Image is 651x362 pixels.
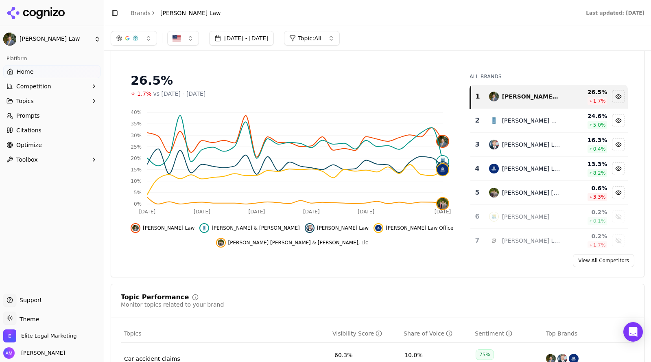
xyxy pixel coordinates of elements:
div: Last updated: [DATE] [586,10,644,16]
button: Topics [3,94,100,108]
tspan: [DATE] [139,209,156,215]
div: 10.0% [404,351,422,359]
img: bachus & schanker [437,156,448,167]
button: Show vanmeveren law group, p.c. data [612,234,625,247]
tspan: 5% [134,190,142,195]
img: lyons gaddis [489,212,499,222]
tspan: [DATE] [194,209,210,215]
button: Hide bachus & schanker data [199,223,299,233]
span: Topics [16,97,34,105]
th: Topics [121,325,329,343]
img: vanmeveren law group, p.c. [489,236,499,246]
span: [PERSON_NAME] Law [317,225,369,231]
tspan: 40% [131,110,142,115]
div: 3 [474,140,481,149]
div: 2 [474,116,481,125]
span: Top Brands [546,329,577,338]
img: Alex Morris [3,347,15,359]
div: Sentiment [475,329,512,338]
span: [PERSON_NAME] [PERSON_NAME] & [PERSON_NAME], Llc [228,239,368,246]
div: 7 [474,236,481,246]
tspan: 25% [131,144,142,150]
tspan: [DATE] [249,209,265,215]
span: [PERSON_NAME] & [PERSON_NAME] [212,225,299,231]
span: [PERSON_NAME] [18,349,65,357]
tspan: [DATE] [435,209,451,215]
div: Visibility Score [332,329,382,338]
nav: breadcrumb [131,9,221,17]
div: 6 [474,212,481,222]
div: 0.2 % [567,208,607,216]
button: Hide cannon law data [131,223,194,233]
img: bachus & schanker [201,225,208,231]
span: [PERSON_NAME] Law [143,225,194,231]
span: vs [DATE] - [DATE] [153,90,206,98]
div: Topic Performance [121,294,189,301]
span: 5.0 % [593,122,606,128]
div: 60.3% [334,351,352,359]
span: Topics [124,329,142,338]
img: hoggatt law office [489,164,499,173]
button: Hide cannon law data [612,90,625,103]
img: bachus & schanker [489,116,499,125]
div: 4 [474,164,481,173]
div: 26.5 % [567,88,607,96]
img: cannon law [132,225,139,231]
button: Open user button [3,347,65,359]
th: visibilityScore [329,325,400,343]
span: 1.7 % [593,98,606,104]
a: Brands [131,10,151,16]
div: Share of Voice [404,329,452,338]
button: Hide dan caplis law data [612,138,625,151]
span: [PERSON_NAME] Law [20,35,91,43]
span: 0.1 % [593,218,606,224]
tr: 4hoggatt law office[PERSON_NAME] Law Office13.3%8.2%Hide hoggatt law office data [470,157,628,181]
img: hadfield stieben & doutt, llc [489,188,499,197]
button: Hide dan caplis law data [305,223,369,233]
button: Show lyons gaddis data [612,210,625,223]
tr: 1cannon law[PERSON_NAME] Law26.5%1.7%Hide cannon law data [470,85,628,109]
tspan: 0% [134,201,142,207]
div: 13.3 % [567,160,607,168]
span: 1.7% [137,90,152,98]
div: [PERSON_NAME] Law [502,140,561,149]
div: [PERSON_NAME] Law [502,92,561,101]
tspan: 10% [131,178,142,184]
tr: 3dan caplis law[PERSON_NAME] Law16.3%0.4%Hide dan caplis law data [470,133,628,157]
button: Hide hadfield stieben & doutt, llc data [612,186,625,199]
span: [PERSON_NAME] Law Office [386,225,453,231]
span: Optimize [16,141,42,149]
div: 5 [474,188,481,197]
img: dan caplis law [306,225,313,231]
div: All Brands [470,73,628,80]
span: Competition [16,82,51,90]
div: [PERSON_NAME] [502,213,549,221]
div: [PERSON_NAME] & [PERSON_NAME] [502,116,561,125]
tspan: 30% [131,133,142,138]
div: 24.6 % [567,112,607,120]
th: shareOfVoice [400,325,472,343]
button: Hide hoggatt law office data [374,223,453,233]
div: Data table [470,85,628,298]
button: Open organization switcher [3,329,76,342]
a: Citations [3,124,100,137]
tr: 6lyons gaddis[PERSON_NAME]0.2%0.1%Show lyons gaddis data [470,205,628,229]
button: Competition [3,80,100,93]
button: Hide bachus & schanker data [612,114,625,127]
div: 75% [476,349,494,360]
div: 0.6 % [567,184,607,192]
div: Open Intercom Messenger [623,322,643,342]
img: hoggatt law office [437,164,448,176]
tr: 5hadfield stieben & doutt, llc[PERSON_NAME] [PERSON_NAME] & [PERSON_NAME], Llc0.6%3.3%Hide hadfie... [470,181,628,205]
span: 3.3 % [593,194,606,200]
img: US [173,34,181,42]
span: Citations [16,126,42,134]
span: Elite Legal Marketing [21,332,76,340]
div: Monitor topics related to your brand [121,301,224,309]
span: 8.2 % [593,170,606,176]
tspan: 15% [131,167,142,173]
div: [PERSON_NAME] Law Group, P.c. [502,237,561,245]
button: [DATE] - [DATE] [209,31,274,46]
tr: 7vanmeveren law group, p.c.[PERSON_NAME] Law Group, P.c.0.2%1.7%Show vanmeveren law group, p.c. data [470,229,628,253]
span: Home [17,68,33,76]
